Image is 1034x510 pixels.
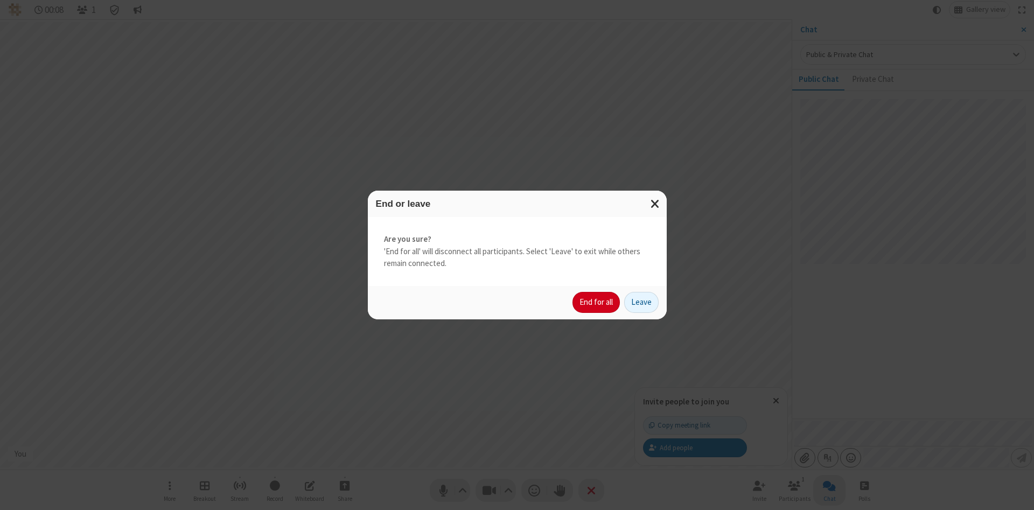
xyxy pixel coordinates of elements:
[572,292,620,313] button: End for all
[368,217,667,286] div: 'End for all' will disconnect all participants. Select 'Leave' to exit while others remain connec...
[644,191,667,217] button: Close modal
[624,292,659,313] button: Leave
[376,199,659,209] h3: End or leave
[384,233,651,246] strong: Are you sure?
